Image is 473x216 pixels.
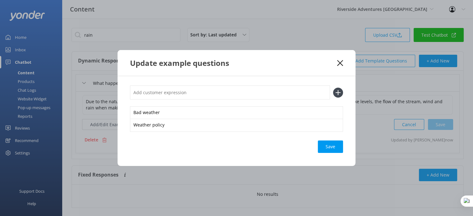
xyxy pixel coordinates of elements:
[130,106,343,119] div: Bad weather
[130,85,330,99] input: Add customer expression
[337,60,343,66] button: Close
[130,119,343,132] div: Weather policy
[130,58,337,68] div: Update example questions
[318,140,343,153] button: Save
